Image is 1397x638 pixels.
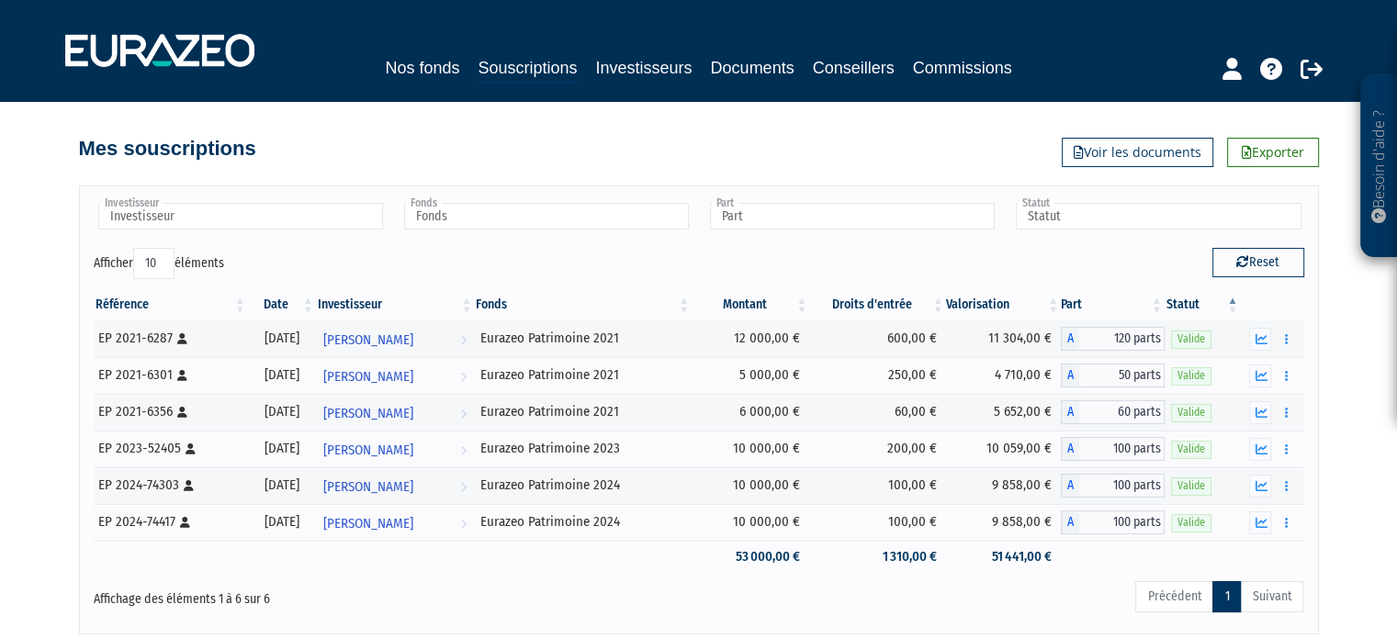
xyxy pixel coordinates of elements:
a: [PERSON_NAME] [316,467,475,504]
th: Fonds: activer pour trier la colonne par ordre croissant [474,289,692,320]
span: Valide [1171,404,1211,421]
button: Reset [1212,248,1304,277]
td: 10 000,00 € [692,504,809,541]
div: Affichage des éléments 1 à 6 sur 6 [94,579,582,609]
span: 100 parts [1079,510,1165,534]
i: [Français] Personne physique [177,333,187,344]
td: 250,00 € [809,357,945,394]
td: 1 310,00 € [809,541,945,573]
td: 10 000,00 € [692,431,809,467]
div: A - Eurazeo Patrimoine 2024 [1061,510,1165,534]
th: Date: activer pour trier la colonne par ordre croissant [248,289,316,320]
span: Valide [1171,441,1211,458]
td: 11 304,00 € [946,320,1061,357]
select: Afficheréléments [133,248,175,279]
div: [DATE] [254,439,310,458]
td: 100,00 € [809,504,945,541]
div: Eurazeo Patrimoine 2021 [480,402,685,421]
i: Voir l'investisseur [460,397,467,431]
a: Conseillers [813,55,895,81]
span: [PERSON_NAME] [323,470,413,504]
div: Eurazeo Patrimoine 2024 [480,476,685,495]
td: 51 441,00 € [946,541,1061,573]
span: A [1061,364,1079,387]
span: Valide [1171,367,1211,385]
span: A [1061,400,1079,424]
span: [PERSON_NAME] [323,507,413,541]
a: [PERSON_NAME] [316,394,475,431]
div: A - Eurazeo Patrimoine 2021 [1061,400,1165,424]
a: [PERSON_NAME] [316,431,475,467]
i: [Français] Personne physique [184,480,194,491]
div: A - Eurazeo Patrimoine 2023 [1061,437,1165,461]
span: 50 parts [1079,364,1165,387]
div: EP 2021-6287 [98,329,242,348]
i: Voir l'investisseur [460,470,467,504]
span: 100 parts [1079,437,1165,461]
th: Investisseur: activer pour trier la colonne par ordre croissant [316,289,475,320]
span: A [1061,327,1079,351]
i: Voir l'investisseur [460,507,467,541]
a: Exporter [1227,138,1319,167]
span: [PERSON_NAME] [323,433,413,467]
div: [DATE] [254,365,310,385]
span: Valide [1171,514,1211,532]
td: 10 000,00 € [692,467,809,504]
a: [PERSON_NAME] [316,357,475,394]
span: [PERSON_NAME] [323,360,413,394]
td: 9 858,00 € [946,467,1061,504]
td: 100,00 € [809,467,945,504]
a: Commissions [913,55,1012,81]
i: [Français] Personne physique [177,407,187,418]
i: [Français] Personne physique [177,370,187,381]
span: 100 parts [1079,474,1165,498]
span: [PERSON_NAME] [323,397,413,431]
div: Eurazeo Patrimoine 2021 [480,329,685,348]
i: Voir l'investisseur [460,323,467,357]
div: A - Eurazeo Patrimoine 2021 [1061,327,1165,351]
i: [Français] Personne physique [180,517,190,528]
div: EP 2023-52405 [98,439,242,458]
p: Besoin d'aide ? [1369,84,1390,249]
a: [PERSON_NAME] [316,504,475,541]
div: [DATE] [254,329,310,348]
span: Valide [1171,330,1211,348]
a: 1 [1212,581,1241,612]
div: Eurazeo Patrimoine 2023 [480,439,685,458]
span: 60 parts [1079,400,1165,424]
td: 200,00 € [809,431,945,467]
div: EP 2024-74303 [98,476,242,495]
a: Nos fonds [385,55,459,81]
div: Eurazeo Patrimoine 2021 [480,365,685,385]
i: [Français] Personne physique [186,443,196,454]
div: [DATE] [254,476,310,495]
span: Valide [1171,477,1211,495]
td: 10 059,00 € [946,431,1061,467]
td: 6 000,00 € [692,394,809,431]
label: Afficher éléments [94,248,224,279]
div: [DATE] [254,402,310,421]
h4: Mes souscriptions [79,138,256,160]
td: 600,00 € [809,320,945,357]
span: A [1061,437,1079,461]
span: 120 parts [1079,327,1165,351]
div: EP 2021-6301 [98,365,242,385]
div: A - Eurazeo Patrimoine 2024 [1061,474,1165,498]
th: Part: activer pour trier la colonne par ordre croissant [1061,289,1165,320]
i: Voir l'investisseur [460,433,467,467]
td: 5 000,00 € [692,357,809,394]
th: Statut : activer pour trier la colonne par ordre d&eacute;croissant [1165,289,1241,320]
a: Investisseurs [595,55,692,81]
span: [PERSON_NAME] [323,323,413,357]
div: A - Eurazeo Patrimoine 2021 [1061,364,1165,387]
div: EP 2024-74417 [98,512,242,532]
a: [PERSON_NAME] [316,320,475,357]
th: Droits d'entrée: activer pour trier la colonne par ordre croissant [809,289,945,320]
th: Référence : activer pour trier la colonne par ordre croissant [94,289,248,320]
i: Voir l'investisseur [460,360,467,394]
a: Documents [711,55,794,81]
td: 12 000,00 € [692,320,809,357]
td: 4 710,00 € [946,357,1061,394]
span: A [1061,474,1079,498]
td: 5 652,00 € [946,394,1061,431]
